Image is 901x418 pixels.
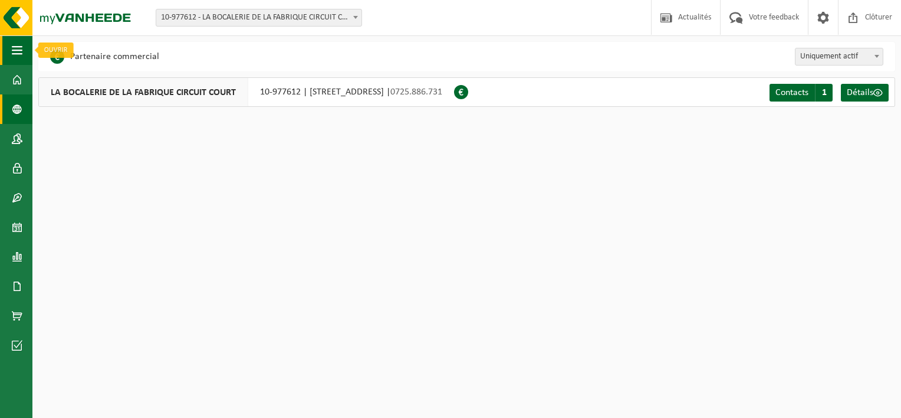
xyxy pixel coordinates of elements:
li: Partenaire commercial [50,48,159,66]
span: LA BOCALERIE DE LA FABRIQUE CIRCUIT COURT [39,78,248,106]
a: Détails [841,84,889,102]
span: Détails [847,88,873,97]
span: 10-977612 - LA BOCALERIE DE LA FABRIQUE CIRCUIT COURT - CHAMPION [156,9,361,26]
span: Uniquement actif [795,48,883,66]
span: 1 [815,84,833,102]
span: 0725.886.731 [390,87,442,97]
span: Contacts [775,88,808,97]
div: 10-977612 | [STREET_ADDRESS] | [38,77,454,107]
a: Contacts 1 [770,84,833,102]
span: Uniquement actif [795,48,883,65]
span: 10-977612 - LA BOCALERIE DE LA FABRIQUE CIRCUIT COURT - CHAMPION [156,9,362,27]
